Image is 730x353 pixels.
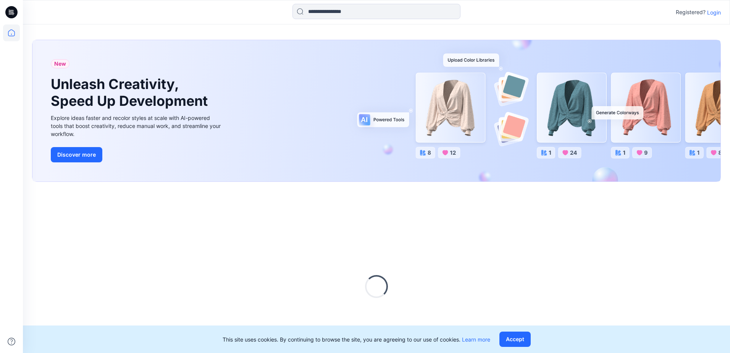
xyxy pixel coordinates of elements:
button: Discover more [51,147,102,162]
p: Registered? [676,8,706,17]
div: Explore ideas faster and recolor styles at scale with AI-powered tools that boost creativity, red... [51,114,223,138]
span: New [54,59,66,68]
button: Accept [499,332,531,347]
p: Login [707,8,721,16]
h1: Unleash Creativity, Speed Up Development [51,76,211,109]
a: Learn more [462,336,490,343]
a: Discover more [51,147,223,162]
p: This site uses cookies. By continuing to browse the site, you are agreeing to our use of cookies. [223,335,490,343]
